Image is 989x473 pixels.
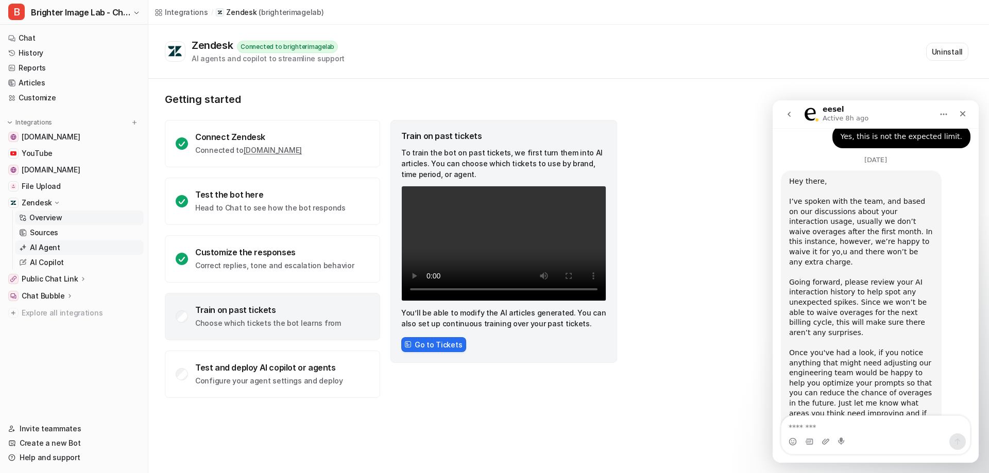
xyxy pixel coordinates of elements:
div: Connect Zendesk [195,132,302,142]
button: Send a message… [177,333,193,349]
p: Choose which tickets the bot learns from [195,318,341,328]
div: Integrations [165,7,208,17]
button: Uninstall [926,43,968,61]
button: Integrations [4,117,55,128]
button: Go to Tickets [401,337,466,352]
span: / [211,8,213,17]
img: Chat Bubble [10,293,16,299]
p: AI Agent [30,242,60,253]
a: Invite teammates [4,422,144,436]
img: Public Chat Link [10,276,16,282]
img: menu_add.svg [131,119,138,126]
textarea: Message… [9,316,197,333]
a: AI Agent [15,240,144,255]
p: Zendesk [226,7,257,17]
button: Gif picker [32,337,41,345]
iframe: Intercom live chat [773,100,979,463]
img: File Upload [10,183,16,189]
div: Train on past tickets [195,305,341,315]
div: Connected to brighterimagelab [237,41,338,53]
button: Upload attachment [49,337,57,345]
a: Help and support [4,450,144,465]
a: Integrations [155,7,208,17]
a: AI Copilot [15,255,144,270]
img: YouTube [10,150,16,156]
a: Customize [4,91,144,105]
video: Your browser does not support the video tag. [401,186,606,301]
p: ( brighterimagelab ) [259,7,323,17]
div: Train on past tickets [401,131,606,141]
a: Sources [15,225,144,240]
span: File Upload [22,181,61,191]
p: Head to Chat to see how the bot responds [195,203,346,213]
a: Articles [4,76,144,90]
span: Explore all integrations [22,305,140,321]
img: brighterimagelab.com [10,134,16,140]
button: Emoji picker [16,337,24,345]
div: eesel says… [8,70,198,388]
span: [DOMAIN_NAME] [22,132,80,142]
div: Hey there,I’ve spoken with the team, and based on our discussions about your interaction usage, u... [8,70,169,365]
img: explore all integrations [8,308,19,318]
span: B [8,4,25,20]
span: Brighter Image Lab - Chat [31,5,130,20]
p: AI Copilot [30,257,64,268]
p: Connected to [195,145,302,155]
a: Chat [4,31,144,45]
p: Configure your agent settings and deploy [195,376,343,386]
a: Explore all integrations [4,306,144,320]
a: File UploadFile Upload [4,179,144,194]
a: YouTubeYouTube [4,146,144,161]
p: Correct replies, tone and escalation behavior [195,260,354,271]
div: Zendesk [192,39,237,51]
img: FrameIcon [404,341,412,348]
a: History [4,46,144,60]
p: Public Chat Link [22,274,78,284]
a: shop.brighterimagelab.com[DOMAIN_NAME] [4,163,144,177]
p: Zendesk [22,198,52,208]
p: Integrations [15,118,52,127]
img: Zendesk logo [167,45,183,58]
p: Getting started [165,93,618,106]
p: You’ll be able to modify the AI articles generated. You can also set up continuous training over ... [401,307,606,329]
div: Test and deploy AI copilot or agents [195,362,343,373]
p: Chat Bubble [22,291,65,301]
a: Create a new Bot [4,436,144,450]
button: Start recording [65,337,74,345]
p: To train the bot on past tickets, we first turn them into AI articles. You can choose which ticke... [401,147,606,180]
div: AI agents and copilot to streamline support [192,53,345,64]
img: expand menu [6,119,13,126]
span: [DOMAIN_NAME] [22,165,80,175]
p: Sources [30,227,58,238]
a: [DOMAIN_NAME] [244,146,302,154]
div: Hey there, I’ve spoken with the team, and based on our discussions about your interaction usage, ... [16,76,161,359]
img: shop.brighterimagelab.com [10,167,16,173]
a: Zendesk(brighterimagelab) [216,7,323,17]
img: Zendesk [10,200,16,206]
span: YouTube [22,148,53,159]
a: brighterimagelab.com[DOMAIN_NAME] [4,130,144,144]
p: Overview [29,213,62,223]
div: Test the bot here [195,189,346,200]
a: Reports [4,61,144,75]
a: Overview [15,211,144,225]
div: Customize the responses [195,247,354,257]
